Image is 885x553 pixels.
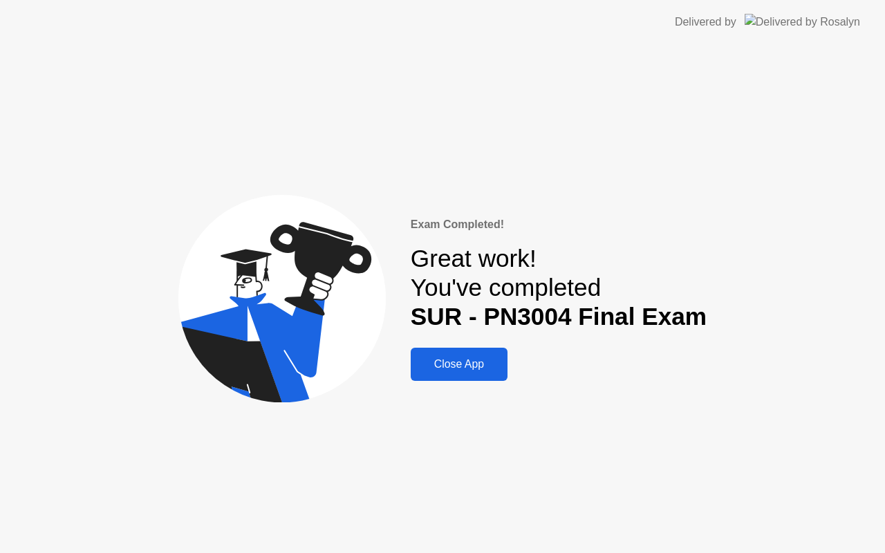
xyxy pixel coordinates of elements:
div: Great work! You've completed [411,244,707,332]
button: Close App [411,348,507,381]
div: Close App [415,358,503,371]
img: Delivered by Rosalyn [745,14,860,30]
div: Exam Completed! [411,216,707,233]
div: Delivered by [675,14,736,30]
b: SUR - PN3004 Final Exam [411,303,707,330]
